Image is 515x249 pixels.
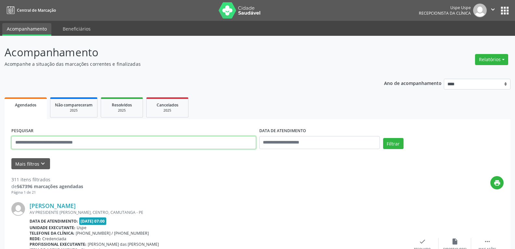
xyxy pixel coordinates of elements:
i: insert_drive_file [451,238,458,245]
img: img [473,4,487,17]
b: Rede: [30,236,41,242]
b: Telefone da clínica: [30,230,74,236]
div: de [11,183,83,190]
div: AV PRESIDENTE [PERSON_NAME], CENTRO, CAMUTANGA - PE [30,210,406,215]
img: img [11,202,25,216]
span: Cancelados [157,102,178,108]
span: Resolvidos [112,102,132,108]
i: print [494,179,501,187]
button: Filtrar [383,138,404,149]
div: 2025 [55,108,93,113]
strong: 567396 marcações agendadas [17,183,83,189]
span: [PHONE_NUMBER] / [PHONE_NUMBER] [76,230,149,236]
button:  [487,4,499,17]
a: Central de Marcação [5,5,56,16]
span: [DATE] 07:00 [79,217,107,225]
div: 311 itens filtrados [11,176,83,183]
button: print [490,176,504,189]
div: 2025 [151,108,184,113]
b: Profissional executante: [30,242,86,247]
b: Unidade executante: [30,225,75,230]
i: keyboard_arrow_down [39,160,46,167]
p: Ano de acompanhamento [384,79,442,87]
a: [PERSON_NAME] [30,202,76,209]
label: DATA DE ATENDIMENTO [259,126,306,136]
button: apps [499,5,510,16]
div: Página 1 de 21 [11,190,83,195]
span: Uspe [77,225,86,230]
i: check [419,238,426,245]
span: Recepcionista da clínica [419,10,471,16]
button: Mais filtroskeyboard_arrow_down [11,158,50,170]
i:  [489,6,496,13]
p: Acompanhamento [5,44,359,61]
span: Não compareceram [55,102,93,108]
button: Relatórios [475,54,508,65]
b: Data de atendimento: [30,218,78,224]
div: 2025 [106,108,138,113]
a: Beneficiários [58,23,95,35]
p: Acompanhe a situação das marcações correntes e finalizadas [5,61,359,67]
a: Acompanhamento [2,23,51,36]
i:  [484,238,491,245]
label: PESQUISAR [11,126,33,136]
span: Central de Marcação [17,7,56,13]
div: Uspe Uspe [419,5,471,10]
span: [PERSON_NAME] das [PERSON_NAME] [88,242,159,247]
span: Agendados [15,102,36,108]
span: Credenciada [42,236,66,242]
